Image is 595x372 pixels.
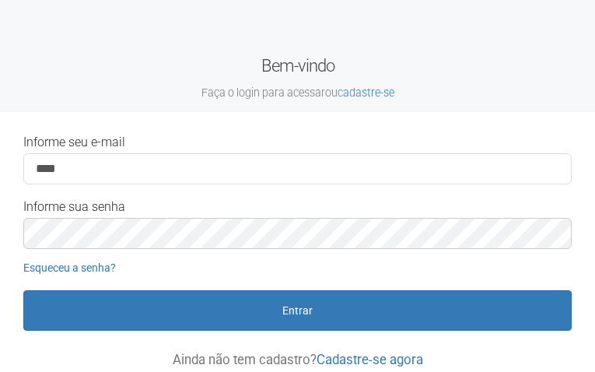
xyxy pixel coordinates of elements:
button: Entrar [23,290,572,331]
a: Esqueceu a senha? [23,261,116,274]
p: Ainda não tem cadastro? [23,353,572,367]
a: Cadastre-se agora [317,352,423,367]
small: Faça o login para acessar [12,86,583,100]
a: cadastre-se [338,86,394,99]
label: Informe seu e-mail [23,135,125,149]
span: ou [325,86,394,99]
label: Informe sua senha [23,200,125,214]
h2: Bem-vindo [12,54,583,100]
